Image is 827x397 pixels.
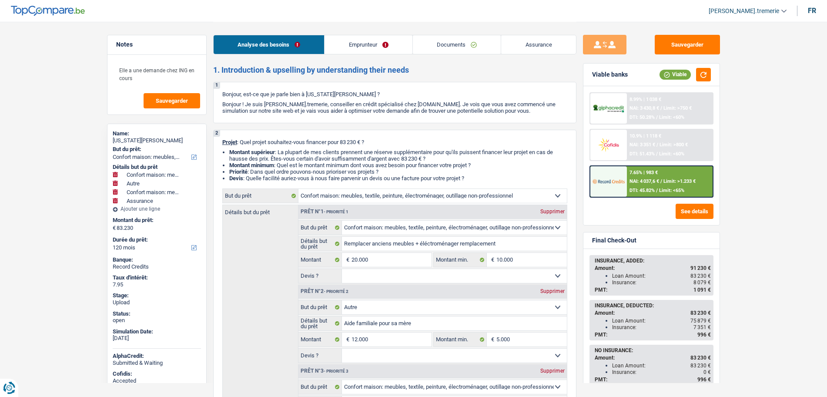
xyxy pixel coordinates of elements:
div: Prêt n°2 [298,289,351,294]
span: 83 230 € [690,363,711,369]
label: Montant min. [434,333,487,347]
span: [PERSON_NAME].tremerie [709,7,779,15]
span: Limit: <60% [659,114,684,120]
strong: Priorité [229,168,248,175]
span: Limit: <60% [659,151,684,157]
span: € [113,225,116,232]
button: Sauvegarder [144,93,200,108]
div: [US_STATE][PERSON_NAME] [113,137,201,144]
h2: 1. Introduction & upselling by understanding their needs [213,65,576,75]
div: Record Credits [113,263,201,270]
label: Détails but du prêt [298,316,342,330]
a: Assurance [501,35,576,54]
span: DTI: 45.82% [629,188,655,193]
span: / [656,151,658,157]
span: 75 879 € [690,318,711,324]
div: Prêt n°1 [298,209,351,215]
span: NAI: 3 430,8 € [629,105,659,111]
div: Name: [113,130,201,137]
div: Taux d'intérêt: [113,274,201,281]
div: Supprimer [538,368,567,373]
label: Montant [298,333,342,347]
label: Montant du prêt: [113,217,199,224]
span: 8 079 € [693,279,711,286]
strong: Montant supérieur [229,149,275,155]
p: : Quel projet souhaitez-vous financer pour 83 230 € ? [222,139,567,145]
span: € [342,253,352,267]
div: Amount: [595,310,711,316]
div: Prêt n°3 [298,368,351,374]
span: Limit: >750 € [663,105,692,111]
div: Supprimer [538,209,567,214]
div: Stage: [113,292,201,299]
label: Détails but du prêt [298,237,342,251]
a: Emprunteur [325,35,412,54]
span: Projet [222,139,237,145]
div: Amount: [595,265,711,271]
div: INSURANCE, DEDUCTED: [595,303,711,309]
span: 83 230 € [690,273,711,279]
span: / [660,105,662,111]
span: 996 € [697,332,711,338]
img: Record Credits [593,173,625,189]
span: Limit: <65% [659,188,684,193]
p: Bonjour, est-ce que je parle bien à [US_STATE][PERSON_NAME] ? [222,91,567,98]
label: Durée du prêt: [113,236,199,243]
div: Loan Amount: [612,318,711,324]
a: [PERSON_NAME].tremerie [702,4,787,18]
div: Accepted [113,377,201,384]
label: Montant min. [434,253,487,267]
label: Montant [298,253,342,267]
span: Limit: >800 € [660,142,688,148]
div: Loan Amount: [612,273,711,279]
div: INSURANCE, ADDED: [595,258,711,264]
span: € [487,333,496,347]
span: Sauvegarder [156,98,188,104]
li: : Quelle facilité auriez-vous à nous faire parvenir un devis ou une facture pour votre projet ? [229,175,567,182]
img: Cofidis [593,137,625,153]
div: Insurance: [612,369,711,375]
li: : Dans quel ordre pouvons-nous prioriser vos projets ? [229,168,567,175]
div: PMT: [595,287,711,293]
label: But du prêt [298,380,342,394]
div: 8.99% | 1 038 € [629,97,661,102]
label: But du prêt: [113,146,199,153]
label: Détails but du prêt [223,205,298,215]
div: Insurance: [612,279,711,286]
span: / [656,142,658,148]
img: TopCompare Logo [11,6,85,16]
div: Cofidis: [113,370,201,377]
span: 83 230 € [690,355,711,361]
span: / [660,178,662,184]
div: Status: [113,310,201,317]
li: : Quel est le montant minimum dont vous avez besoin pour financer votre projet ? [229,162,567,168]
span: Limit: >1.233 € [663,178,696,184]
div: PMT: [595,377,711,383]
span: 996 € [697,377,711,383]
span: € [342,333,352,347]
li: : La plupart de mes clients prennent une réserve supplémentaire pour qu'ils puissent financer leu... [229,149,567,162]
div: Banque: [113,256,201,263]
span: - Priorité 2 [324,289,348,294]
span: DTI: 50.28% [629,114,655,120]
span: / [656,114,658,120]
span: NAI: 4 037,6 € [629,178,659,184]
span: 7 351 € [693,324,711,330]
div: open [113,317,201,324]
span: - Priorité 1 [324,209,348,214]
span: - Priorité 3 [324,369,348,373]
img: AlphaCredit [593,104,625,114]
span: 91 230 € [690,265,711,271]
div: Viable banks [592,71,628,78]
div: Simulation Date: [113,328,201,335]
div: fr [808,7,816,15]
p: Bonjour ! Je suis [PERSON_NAME].tremerie, conseiller en crédit spécialisé chez [DOMAIN_NAME]. Je ... [222,101,567,114]
div: 7.95 [113,281,201,288]
div: Supprimer [538,289,567,294]
div: Final Check-Out [592,237,636,244]
div: 10.9% | 1 118 € [629,133,661,139]
span: 1 091 € [693,287,711,293]
div: 7.65% | 983 € [629,170,658,175]
span: Devis [229,175,243,182]
button: Sauvegarder [655,35,720,54]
